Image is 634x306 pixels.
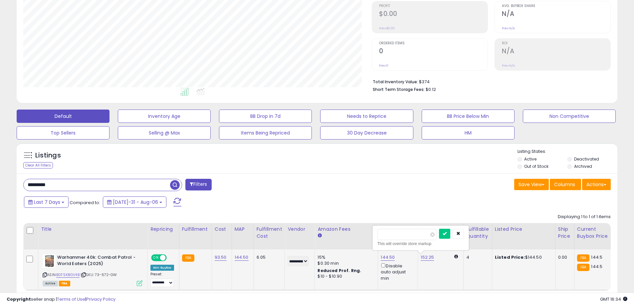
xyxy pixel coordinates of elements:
div: Listed Price [495,226,552,233]
div: 0.00 [558,254,569,260]
div: Clear All Filters [23,162,53,168]
button: BB Price Below Min [422,110,515,123]
small: Prev: N/A [502,64,515,68]
div: Title [41,226,145,233]
h2: $0.00 [379,10,488,19]
div: Disable auto adjust min [381,262,413,281]
span: ON [152,255,160,261]
b: Total Inventory Value: [373,79,418,85]
div: Ship Price [558,226,571,240]
button: 30 Day Decrease [320,126,413,140]
a: 144.50 [381,254,395,261]
b: Short Term Storage Fees: [373,87,425,92]
button: Items Being Repriced [219,126,312,140]
button: Top Sellers [17,126,109,140]
small: Prev: $0.00 [379,26,395,30]
span: OFF [166,255,176,261]
li: $374 [373,77,606,85]
div: Preset: [150,272,174,287]
button: Save View [514,179,549,190]
button: Default [17,110,109,123]
b: Listed Price: [495,254,525,260]
button: [DATE]-31 - Aug-06 [103,196,166,208]
label: Out of Stock [524,163,548,169]
button: Last 7 Days [24,196,69,208]
h5: Listings [35,151,61,160]
div: 6.05 [257,254,280,260]
div: 15% [317,254,373,260]
div: Fulfillment Cost [257,226,282,240]
small: Prev: 0 [379,64,388,68]
label: Archived [574,163,592,169]
p: Listing States: [518,149,617,155]
button: Columns [550,179,581,190]
div: MAP [235,226,251,233]
th: CSV column name: cust_attr_2_Vendor [285,223,315,249]
button: Filters [185,179,211,190]
a: Privacy Policy [86,296,115,302]
div: $0.30 min [317,260,373,266]
div: Cost [215,226,229,233]
button: Selling @ Max [118,126,211,140]
button: HM [422,126,515,140]
div: seller snap | | [7,296,115,303]
span: [DATE]-31 - Aug-06 [113,199,158,205]
small: Amazon Fees. [317,233,321,239]
span: ROI [502,42,610,45]
span: Last 7 Days [34,199,60,205]
a: 152.25 [421,254,434,261]
a: B0F5X8GV4B [56,272,80,278]
button: Non Competitive [523,110,616,123]
div: Vendor [288,226,312,233]
span: 144.5 [591,254,602,260]
button: Needs to Reprice [320,110,413,123]
button: Inventory Age [118,110,211,123]
small: FBA [182,254,194,262]
div: $10 - $10.90 [317,274,373,279]
a: 144.50 [235,254,249,261]
span: Ordered Items [379,42,488,45]
span: FBA [59,281,70,286]
span: Profit [379,4,488,8]
span: Columns [554,181,575,188]
div: Fulfillment [182,226,209,233]
label: Deactivated [574,156,599,162]
span: $0.12 [426,86,436,93]
span: | SKU: 73-672-GW [81,272,117,277]
h2: 0 [379,47,488,56]
div: $144.50 [495,254,550,260]
div: Repricing [150,226,176,233]
button: BB Drop in 7d [219,110,312,123]
a: Terms of Use [57,296,85,302]
div: Displaying 1 to 1 of 1 items [558,214,611,220]
small: Prev: N/A [502,26,515,30]
div: This will override store markup [377,240,464,247]
button: Actions [582,179,611,190]
h2: N/A [502,47,610,56]
a: 93.50 [215,254,227,261]
h2: N/A [502,10,610,19]
small: FBA [577,254,589,262]
span: Avg. Buybox Share [502,4,610,8]
strong: Copyright [7,296,31,302]
div: Fulfillable Quantity [466,226,489,240]
span: 144.5 [591,263,602,270]
div: Current Buybox Price [577,226,611,240]
img: 519mGhBZ+ML._SL40_.jpg [43,254,56,268]
div: 4 [466,254,487,260]
span: Compared to: [70,199,100,206]
span: All listings currently available for purchase on Amazon [43,281,58,286]
div: ASIN: [43,254,142,285]
b: Reduced Prof. Rng. [317,268,361,273]
small: FBA [577,264,589,271]
div: Win BuyBox [150,265,174,271]
label: Active [524,156,536,162]
span: 2025-08-15 16:34 GMT [600,296,627,302]
div: Amazon Fees [317,226,375,233]
b: Warhammer 40k: Combat Patrol - World Eaters (2025) [57,254,138,268]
